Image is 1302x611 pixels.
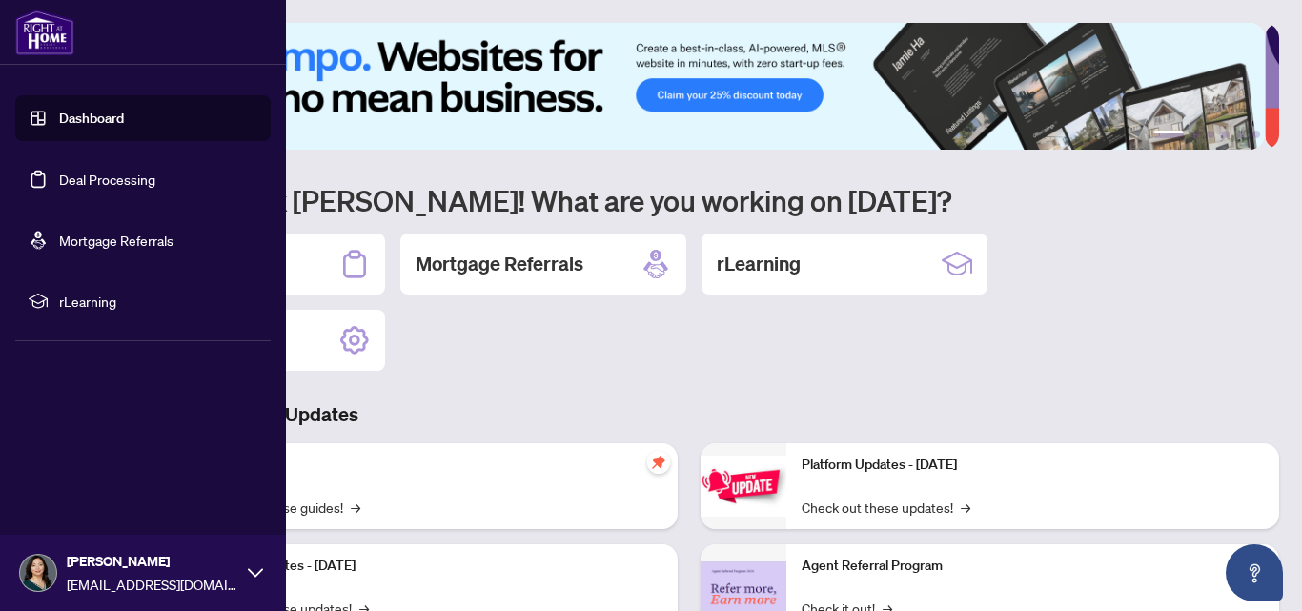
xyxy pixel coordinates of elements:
button: 6 [1252,131,1260,138]
h2: Mortgage Referrals [416,251,583,277]
img: Slide 0 [99,23,1265,150]
a: Dashboard [59,110,124,127]
p: Platform Updates - [DATE] [200,556,662,577]
a: Mortgage Referrals [59,232,173,249]
p: Self-Help [200,455,662,476]
button: Open asap [1226,544,1283,601]
button: 2 [1191,131,1199,138]
a: Deal Processing [59,171,155,188]
img: Platform Updates - June 23, 2025 [701,456,786,516]
button: 3 [1207,131,1214,138]
button: 1 [1153,131,1184,138]
span: [PERSON_NAME] [67,551,238,572]
span: pushpin [647,451,670,474]
span: rLearning [59,291,257,312]
p: Platform Updates - [DATE] [802,455,1264,476]
h3: Brokerage & Industry Updates [99,401,1279,428]
h2: rLearning [717,251,801,277]
h1: Welcome back [PERSON_NAME]! What are you working on [DATE]? [99,182,1279,218]
span: [EMAIL_ADDRESS][DOMAIN_NAME] [67,574,238,595]
button: 4 [1222,131,1230,138]
span: → [961,497,970,518]
p: Agent Referral Program [802,556,1264,577]
a: Check out these updates!→ [802,497,970,518]
button: 5 [1237,131,1245,138]
span: → [351,497,360,518]
img: logo [15,10,74,55]
img: Profile Icon [20,555,56,591]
